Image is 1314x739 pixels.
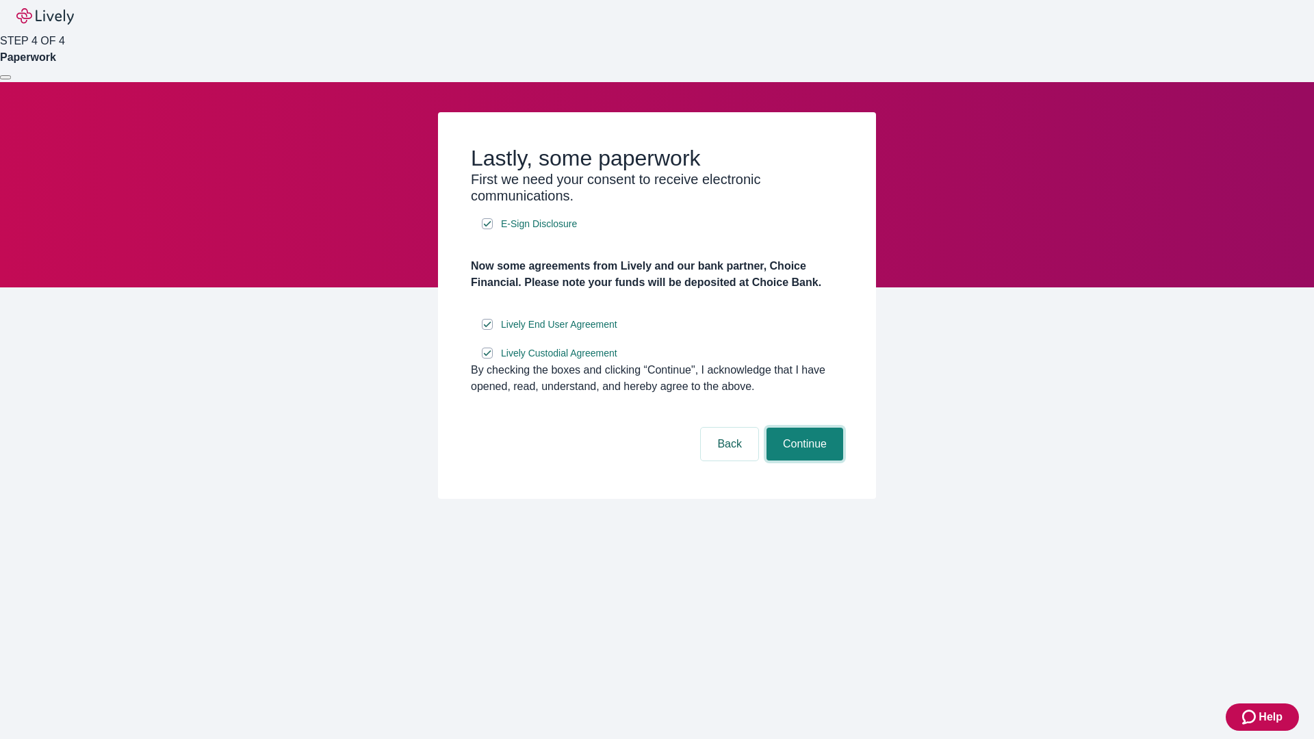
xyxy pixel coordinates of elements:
span: Lively End User Agreement [501,317,617,332]
button: Zendesk support iconHelp [1226,703,1299,731]
button: Back [701,428,758,461]
svg: Zendesk support icon [1242,709,1259,725]
h3: First we need your consent to receive electronic communications. [471,171,843,204]
h2: Lastly, some paperwork [471,145,843,171]
a: e-sign disclosure document [498,345,620,362]
span: E-Sign Disclosure [501,217,577,231]
a: e-sign disclosure document [498,216,580,233]
div: By checking the boxes and clicking “Continue", I acknowledge that I have opened, read, understand... [471,362,843,395]
img: Lively [16,8,74,25]
span: Lively Custodial Agreement [501,346,617,361]
a: e-sign disclosure document [498,316,620,333]
h4: Now some agreements from Lively and our bank partner, Choice Financial. Please note your funds wi... [471,258,843,291]
span: Help [1259,709,1283,725]
button: Continue [766,428,843,461]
